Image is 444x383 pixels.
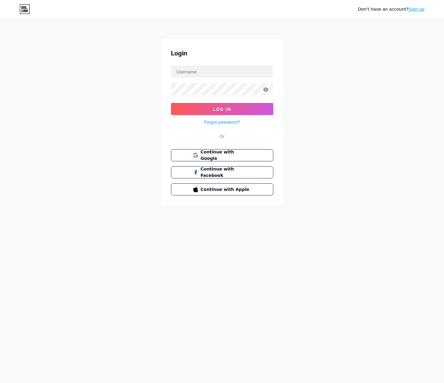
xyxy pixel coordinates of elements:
span: Continue with Facebook [201,166,251,179]
input: Username [171,65,273,78]
span: Continue with Google [201,149,251,162]
button: Continue with Facebook [171,166,273,178]
button: Continue with Apple [171,183,273,195]
div: Or [220,133,225,139]
span: Log In [213,107,231,112]
span: Continue with Apple [201,186,251,193]
div: Login [171,49,273,58]
div: Don't have an account? [358,6,424,12]
button: Log In [171,103,273,115]
button: Continue with Google [171,149,273,161]
a: Sign up [408,7,424,12]
a: Forgot password? [204,119,240,125]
